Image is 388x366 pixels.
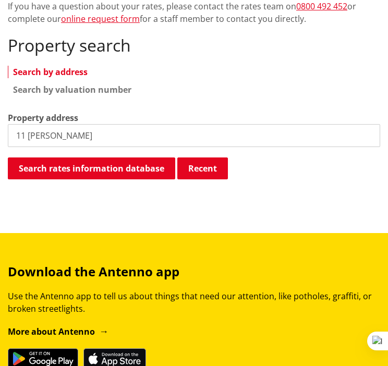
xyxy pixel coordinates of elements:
a: Search by address [8,66,380,78]
h2: Property search [8,35,380,55]
button: Recent [177,157,228,179]
a: 0800 492 452 [296,1,347,12]
a: More about Antenno [8,326,108,337]
label: Property address [8,112,78,124]
input: e.g. Duke Street NGARUAWAHIA [8,124,380,147]
a: online request form [61,13,140,25]
button: Search rates information database [8,157,175,179]
h3: Download the Antenno app [8,264,380,279]
a: Search by valuation number [8,83,380,96]
p: Use the Antenno app to tell us about things that need our attention, like potholes, graffiti, or ... [8,290,380,315]
iframe: Messenger Launcher [340,322,378,360]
